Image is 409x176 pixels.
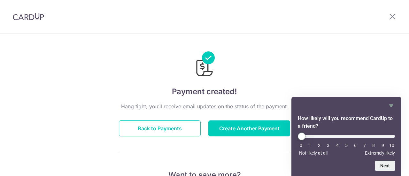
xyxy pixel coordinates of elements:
button: Back to Payments [119,120,201,136]
img: Payments [194,51,215,78]
button: Create Another Payment [208,120,290,136]
li: 5 [343,143,350,148]
li: 2 [316,143,322,148]
h2: How likely will you recommend CardUp to a friend? Select an option from 0 to 10, with 0 being Not... [298,115,395,130]
li: 8 [370,143,377,148]
button: Hide survey [387,102,395,110]
span: Not likely at all [299,150,328,156]
button: Next question [375,161,395,171]
li: 4 [334,143,341,148]
p: Hang tight, you’ll receive email updates on the status of the payment. [119,103,290,110]
h4: Payment created! [119,86,290,97]
li: 10 [389,143,395,148]
li: 3 [325,143,331,148]
img: CardUp [13,13,44,20]
li: 9 [380,143,386,148]
div: How likely will you recommend CardUp to a friend? Select an option from 0 to 10, with 0 being Not... [298,133,395,156]
div: How likely will you recommend CardUp to a friend? Select an option from 0 to 10, with 0 being Not... [298,102,395,171]
li: 7 [361,143,368,148]
span: Extremely likely [365,150,395,156]
li: 1 [307,143,313,148]
li: 0 [298,143,304,148]
li: 6 [352,143,359,148]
